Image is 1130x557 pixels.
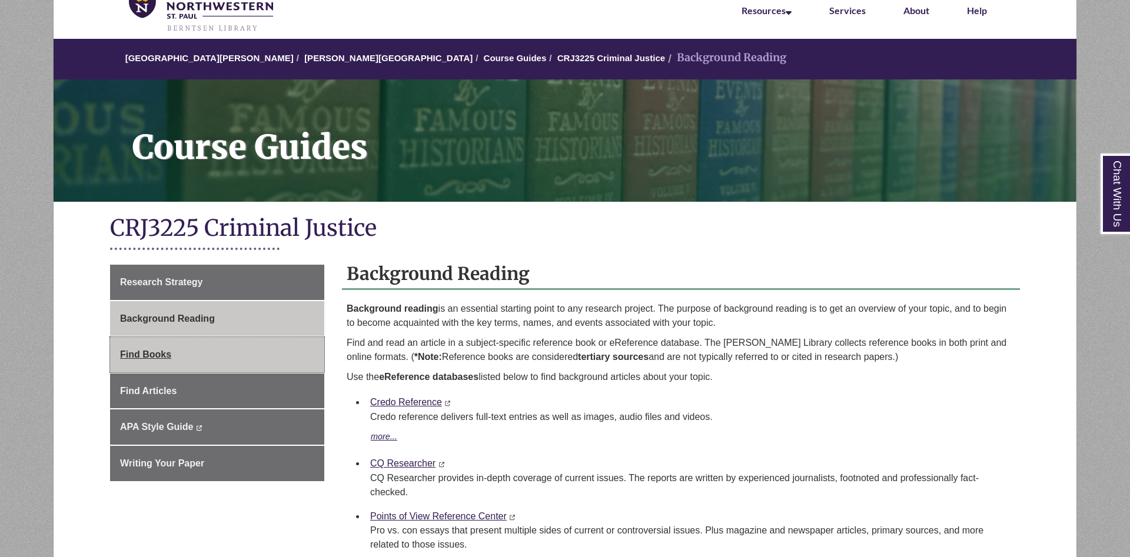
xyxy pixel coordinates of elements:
[196,425,202,431] i: This link opens in a new window
[304,53,473,63] a: [PERSON_NAME][GEOGRAPHIC_DATA]
[347,302,1015,330] p: is an essential starting point to any research project. The purpose of background reading is to g...
[742,5,792,16] a: Resources
[509,515,516,520] i: This link opens in a new window
[110,265,324,481] div: Guide Page Menu
[347,303,438,313] strong: Background reading
[120,386,177,396] span: Find Articles
[438,462,445,467] i: This link opens in a new window
[347,336,1015,364] p: Find and read an article in a subject-specific reference book or eReference database. The [PERSON...
[120,349,171,359] span: Find Books
[120,313,215,323] span: Background Reading
[370,410,1011,424] p: Credo reference delivers full-text entries as well as images, audio files and videos.
[370,511,507,521] a: Points of View Reference Center
[120,458,204,468] span: Writing Your Paper
[903,5,929,16] a: About
[54,79,1076,202] a: Course Guides
[110,373,324,409] a: Find Articles
[110,265,324,300] a: Research Strategy
[370,523,1011,552] p: Pro vs. con essays that present multiple sides of current or controversial issues. Plus magazine ...
[967,5,987,16] a: Help
[110,446,324,481] a: Writing Your Paper
[120,277,203,287] span: Research Strategy
[125,53,294,63] a: [GEOGRAPHIC_DATA][PERSON_NAME]
[484,53,547,63] a: Course Guides
[370,430,398,444] button: more...
[120,422,193,432] span: APA Style Guide
[414,352,442,362] strong: *Note:
[110,214,1020,245] h1: CRJ3225 Criminal Justice
[347,370,1015,384] p: Use the listed below to find background articles about your topic.
[370,471,1011,499] div: CQ Researcher provides in-depth coverage of current issues. The reports are written by experience...
[665,49,786,66] li: Background Reading
[110,337,324,372] a: Find Books
[379,372,478,382] strong: eReference databases
[370,397,442,407] a: Credo Reference
[829,5,866,16] a: Services
[370,458,436,468] a: CQ Researcher
[342,259,1020,290] h2: Background Reading
[110,409,324,445] a: APA Style Guide
[557,53,665,63] a: CRJ3225 Criminal Justice
[444,401,451,406] i: This link opens in a new window
[578,352,649,362] b: tertiary sources
[110,301,324,336] a: Background Reading
[119,79,1076,186] h1: Course Guides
